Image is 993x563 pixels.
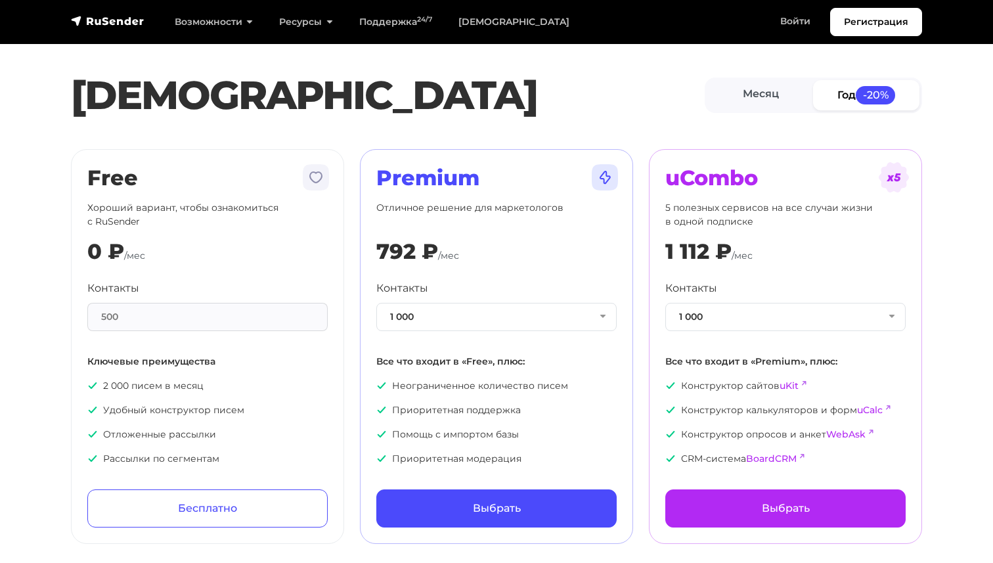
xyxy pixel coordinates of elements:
a: uCalc [857,404,883,416]
img: icon-ok.svg [376,380,387,391]
a: Ресурсы [266,9,345,35]
img: icon-ok.svg [87,453,98,464]
p: Неограниченное количество писем [376,379,617,393]
span: -20% [856,86,895,104]
img: icon-ok.svg [665,380,676,391]
a: Регистрация [830,8,922,36]
a: Поддержка24/7 [346,9,445,35]
a: [DEMOGRAPHIC_DATA] [445,9,583,35]
p: Удобный конструктор писем [87,403,328,417]
p: Хороший вариант, чтобы ознакомиться с RuSender [87,201,328,229]
h2: uCombo [665,166,906,191]
label: Контакты [376,281,428,296]
img: icon-ok.svg [376,405,387,415]
p: 2 000 писем в месяц [87,379,328,393]
span: /мес [124,250,145,261]
p: Ключевые преимущества [87,355,328,369]
a: Год [813,80,919,110]
a: Выбрать [665,489,906,528]
div: 792 ₽ [376,239,438,264]
p: Все что входит в «Free», плюс: [376,355,617,369]
p: Отложенные рассылки [87,428,328,441]
img: icon-ok.svg [376,429,387,439]
p: Помощь с импортом базы [376,428,617,441]
p: Конструктор калькуляторов и форм [665,403,906,417]
h2: Free [87,166,328,191]
p: Все что входит в «Premium», плюс: [665,355,906,369]
div: 0 ₽ [87,239,124,264]
img: icon-ok.svg [376,453,387,464]
div: 1 112 ₽ [665,239,732,264]
img: RuSender [71,14,144,28]
img: tarif-ucombo.svg [878,162,910,193]
a: Выбрать [376,489,617,528]
img: icon-ok.svg [87,405,98,415]
label: Контакты [665,281,717,296]
img: icon-ok.svg [87,380,98,391]
span: /мес [438,250,459,261]
h2: Premium [376,166,617,191]
img: tarif-premium.svg [589,162,621,193]
img: icon-ok.svg [665,453,676,464]
a: Месяц [707,80,814,110]
a: BoardCRM [746,453,797,464]
a: Войти [767,8,824,35]
p: Рассылки по сегментам [87,452,328,466]
a: uKit [780,380,799,392]
p: CRM-система [665,452,906,466]
p: Приоритетная модерация [376,452,617,466]
p: Отличное решение для маркетологов [376,201,617,229]
a: Бесплатно [87,489,328,528]
h1: [DEMOGRAPHIC_DATA] [71,72,705,119]
a: WebAsk [826,428,866,440]
img: icon-ok.svg [665,429,676,439]
button: 1 000 [376,303,617,331]
p: Конструктор сайтов [665,379,906,393]
img: tarif-free.svg [300,162,332,193]
img: icon-ok.svg [665,405,676,415]
a: Возможности [162,9,266,35]
p: Конструктор опросов и анкет [665,428,906,441]
span: /мес [732,250,753,261]
img: icon-ok.svg [87,429,98,439]
p: 5 полезных сервисов на все случаи жизни в одной подписке [665,201,906,229]
p: Приоритетная поддержка [376,403,617,417]
sup: 24/7 [417,15,432,24]
button: 1 000 [665,303,906,331]
label: Контакты [87,281,139,296]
